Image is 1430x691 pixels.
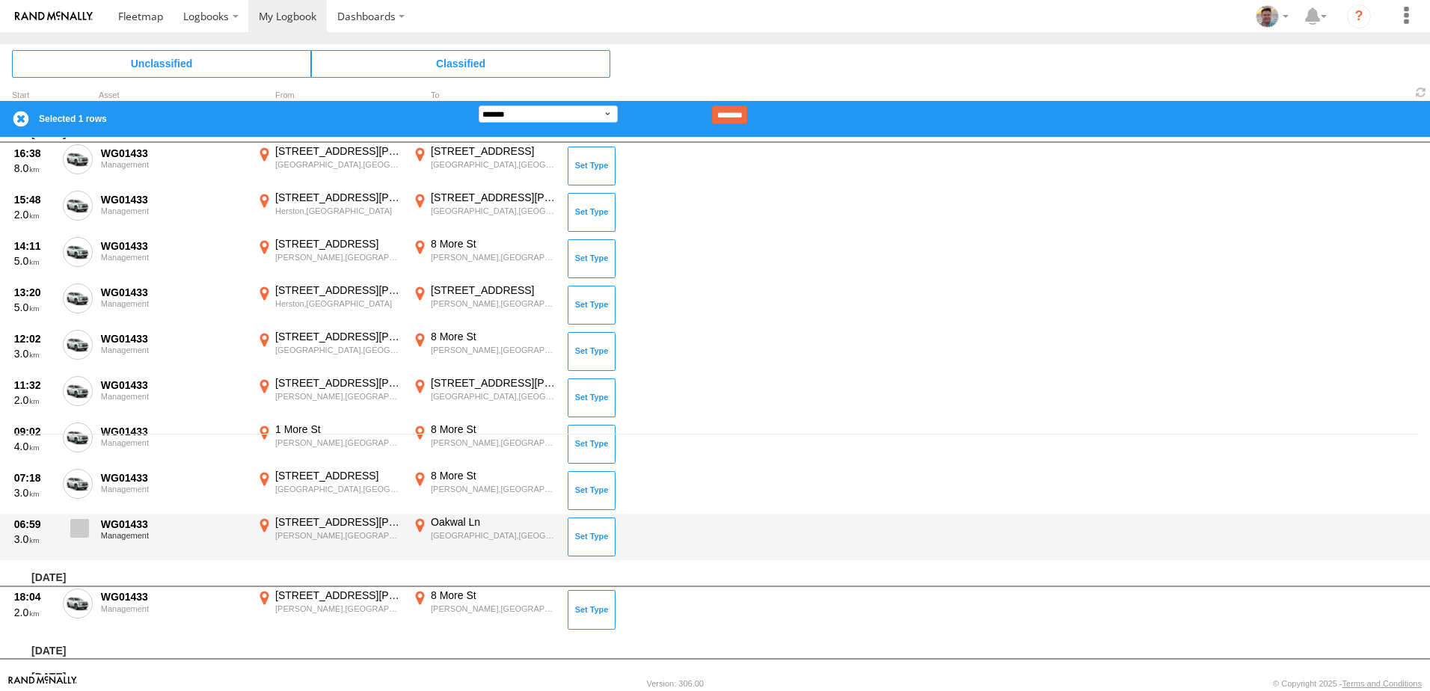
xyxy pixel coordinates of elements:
div: Management [101,438,246,447]
div: [PERSON_NAME],[GEOGRAPHIC_DATA] [431,437,557,448]
button: Click to Set [568,193,616,232]
div: WG01433 [101,378,246,392]
div: 3.0 [14,486,55,500]
button: Click to Set [568,147,616,185]
a: Terms and Conditions [1342,679,1422,688]
div: Management [101,160,246,169]
div: [PERSON_NAME],[GEOGRAPHIC_DATA] [275,604,402,614]
div: Management [101,485,246,494]
div: [GEOGRAPHIC_DATA],[GEOGRAPHIC_DATA] [431,159,557,170]
div: 4.0 [14,440,55,453]
div: WG01433 [101,425,246,438]
div: Management [101,392,246,401]
label: Click to View Event Location [254,283,404,327]
div: 8 More St [431,330,557,343]
div: Nicholas Van Schagen [1251,5,1294,28]
div: [PERSON_NAME],[GEOGRAPHIC_DATA] [275,391,402,402]
div: WG01433 [101,286,246,299]
div: [GEOGRAPHIC_DATA],[GEOGRAPHIC_DATA] [431,530,557,541]
label: Click to View Event Location [254,423,404,466]
label: Click to View Event Location [410,589,559,632]
div: Oakwal Ln [431,515,557,529]
div: Management [101,604,246,613]
div: WG01433 [101,471,246,485]
div: [STREET_ADDRESS] [275,237,402,251]
label: Click to View Event Location [254,469,404,512]
div: WG01433 [101,518,246,531]
div: [GEOGRAPHIC_DATA],[GEOGRAPHIC_DATA] [275,484,402,494]
div: WG01433 [101,239,246,253]
button: Click to Set [568,425,616,464]
div: [PERSON_NAME],[GEOGRAPHIC_DATA] [275,437,402,448]
div: 14:11 [14,239,55,253]
button: Click to Set [568,518,616,556]
label: Click to View Event Location [254,237,404,280]
div: 2.0 [14,606,55,619]
div: [STREET_ADDRESS] [431,283,557,297]
img: rand-logo.svg [15,11,93,22]
div: [GEOGRAPHIC_DATA],[GEOGRAPHIC_DATA] [275,345,402,355]
a: Visit our Website [8,676,77,691]
label: Click to View Event Location [410,283,559,327]
div: From [254,92,404,99]
label: Click to View Event Location [254,589,404,632]
div: [PERSON_NAME],[GEOGRAPHIC_DATA] [431,604,557,614]
div: 2.0 [14,393,55,407]
div: [STREET_ADDRESS][PERSON_NAME] [275,330,402,343]
div: Management [101,531,246,540]
div: Management [101,206,246,215]
div: 13:20 [14,286,55,299]
button: Click to Set [568,332,616,371]
div: 8 More St [431,237,557,251]
div: 18:04 [14,590,55,604]
label: Click to View Event Location [254,515,404,559]
div: WG01433 [101,332,246,345]
div: [GEOGRAPHIC_DATA],[GEOGRAPHIC_DATA] [431,391,557,402]
div: Herston,[GEOGRAPHIC_DATA] [275,298,402,309]
div: WG01433 [101,147,246,160]
div: Click to Sort [12,92,57,99]
div: 06:59 [14,518,55,531]
div: 12:02 [14,332,55,345]
span: Refresh [1412,85,1430,99]
label: Click to View Event Location [410,237,559,280]
label: Click to View Event Location [410,515,559,559]
div: © Copyright 2025 - [1273,679,1422,688]
div: [GEOGRAPHIC_DATA],[GEOGRAPHIC_DATA] [431,206,557,216]
div: 1 More St [275,423,402,436]
div: [STREET_ADDRESS][PERSON_NAME] [275,515,402,529]
div: [STREET_ADDRESS][PERSON_NAME] [275,376,402,390]
div: 5.0 [14,301,55,314]
div: [STREET_ADDRESS] [275,469,402,482]
div: 15:48 [14,193,55,206]
div: 5.0 [14,254,55,268]
label: Click to View Event Location [254,144,404,188]
label: Click to View Event Location [410,330,559,373]
div: Version: 306.00 [647,679,704,688]
div: WG01433 [101,590,246,604]
label: Click to View Event Location [254,191,404,234]
div: To [410,92,559,99]
div: [PERSON_NAME],[GEOGRAPHIC_DATA] [275,252,402,262]
label: Click to View Event Location [254,376,404,420]
div: Herston,[GEOGRAPHIC_DATA] [275,206,402,216]
div: [GEOGRAPHIC_DATA],[GEOGRAPHIC_DATA] [275,159,402,170]
button: Click to Set [568,471,616,510]
label: Click to View Event Location [410,144,559,188]
div: Management [101,299,246,308]
div: 8 More St [431,589,557,602]
label: Click to View Event Location [410,376,559,420]
label: Click to View Event Location [410,469,559,512]
div: Asset [99,92,248,99]
div: Management [101,253,246,262]
span: Click to view Classified Trips [311,50,610,77]
div: [STREET_ADDRESS] [431,144,557,158]
div: 2.0 [14,208,55,221]
i: ? [1347,4,1371,28]
div: [PERSON_NAME],[GEOGRAPHIC_DATA] [431,252,557,262]
div: 8.0 [14,162,55,175]
div: [PERSON_NAME],[GEOGRAPHIC_DATA] [275,530,402,541]
span: Click to view Unclassified Trips [12,50,311,77]
div: 16:38 [14,147,55,160]
div: [STREET_ADDRESS][PERSON_NAME] [275,144,402,158]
